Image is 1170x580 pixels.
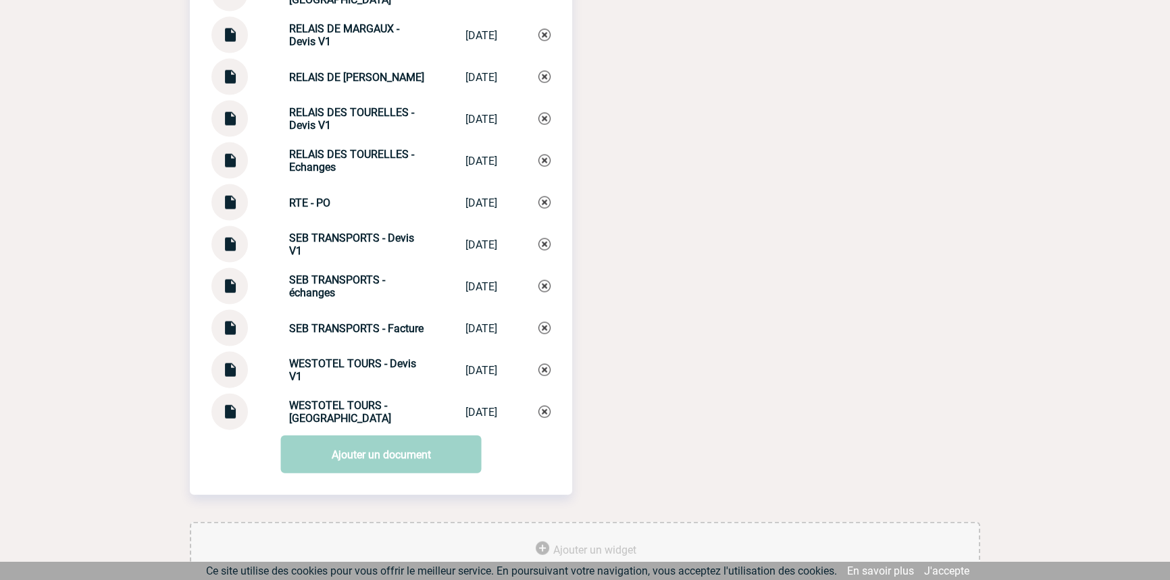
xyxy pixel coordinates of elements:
[538,196,551,209] img: Supprimer
[289,22,399,48] strong: RELAIS DE MARGAUX - Devis V1
[289,196,330,209] strong: RTE - PO
[465,406,497,419] div: [DATE]
[538,406,551,418] img: Supprimer
[465,196,497,209] div: [DATE]
[289,71,424,84] strong: RELAIS DE [PERSON_NAME]
[289,106,414,132] strong: RELAIS DES TOURELLES - Devis V1
[465,322,497,335] div: [DATE]
[465,113,497,126] div: [DATE]
[289,322,424,335] strong: SEB TRANSPORTS - Facture
[289,357,416,383] strong: WESTOTEL TOURS - Devis V1
[289,273,385,299] strong: SEB TRANSPORTS - échanges
[553,544,636,556] span: Ajouter un widget
[465,29,497,42] div: [DATE]
[538,29,551,41] img: Supprimer
[538,155,551,167] img: Supprimer
[281,436,482,473] a: Ajouter un document
[206,564,837,577] span: Ce site utilise des cookies pour vous offrir le meilleur service. En poursuivant votre navigation...
[538,71,551,83] img: Supprimer
[289,232,414,257] strong: SEB TRANSPORTS - Devis V1
[538,238,551,251] img: Supprimer
[465,238,497,251] div: [DATE]
[465,364,497,377] div: [DATE]
[924,564,969,577] a: J'accepte
[538,322,551,334] img: Supprimer
[465,155,497,167] div: [DATE]
[847,564,914,577] a: En savoir plus
[190,522,980,579] div: Ajouter des outils d'aide à la gestion de votre événement
[289,148,414,174] strong: RELAIS DES TOURELLES - Echanges
[538,364,551,376] img: Supprimer
[538,280,551,292] img: Supprimer
[538,113,551,125] img: Supprimer
[465,71,497,84] div: [DATE]
[465,280,497,293] div: [DATE]
[289,399,391,425] strong: WESTOTEL TOURS - [GEOGRAPHIC_DATA]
